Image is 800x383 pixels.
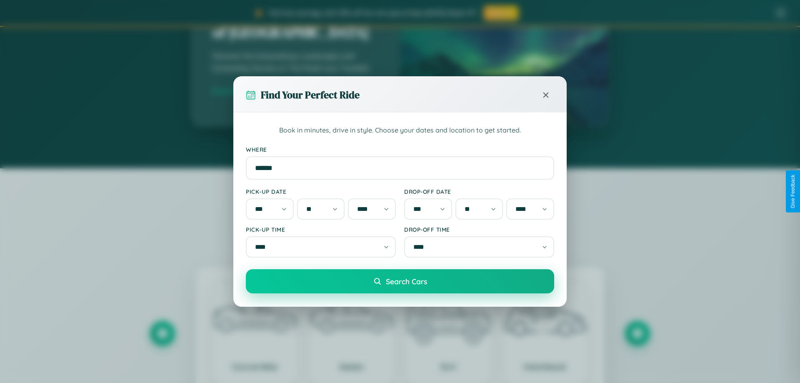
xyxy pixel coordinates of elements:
h3: Find Your Perfect Ride [261,88,360,102]
label: Drop-off Date [404,188,554,195]
label: Drop-off Time [404,226,554,233]
button: Search Cars [246,269,554,293]
label: Pick-up Date [246,188,396,195]
label: Where [246,146,554,153]
p: Book in minutes, drive in style. Choose your dates and location to get started. [246,125,554,136]
label: Pick-up Time [246,226,396,233]
span: Search Cars [386,277,427,286]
